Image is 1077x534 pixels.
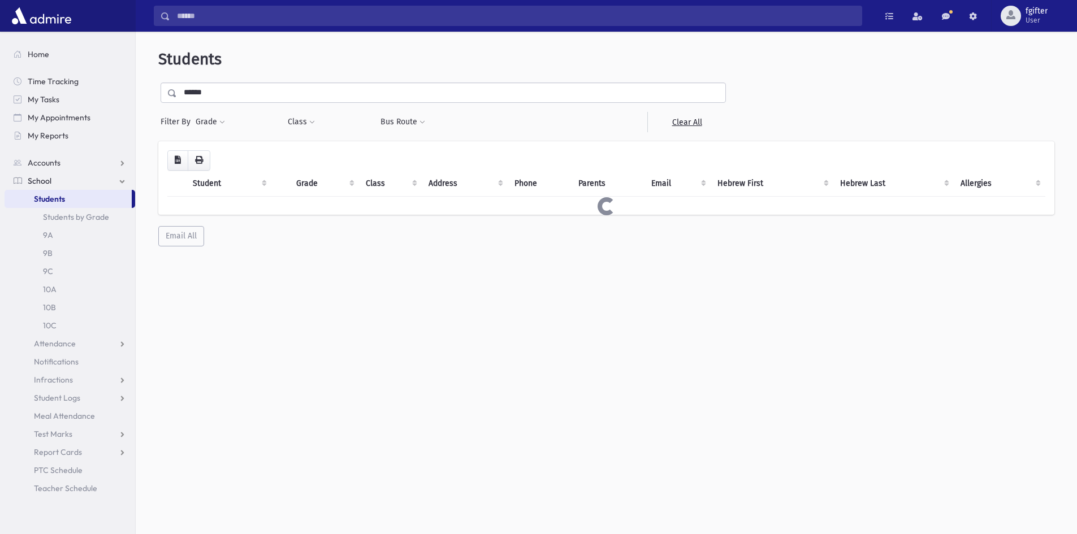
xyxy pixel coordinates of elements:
[711,171,833,197] th: Hebrew First
[647,112,726,132] a: Clear All
[28,49,49,59] span: Home
[158,226,204,246] button: Email All
[5,154,135,172] a: Accounts
[5,353,135,371] a: Notifications
[5,262,135,280] a: 9C
[5,127,135,145] a: My Reports
[289,171,358,197] th: Grade
[34,338,76,349] span: Attendance
[5,190,132,208] a: Students
[5,479,135,497] a: Teacher Schedule
[5,298,135,316] a: 10B
[5,108,135,127] a: My Appointments
[34,465,83,475] span: PTC Schedule
[5,280,135,298] a: 10A
[5,208,135,226] a: Students by Grade
[28,176,51,186] span: School
[5,45,135,63] a: Home
[572,171,645,197] th: Parents
[158,50,222,68] span: Students
[1026,16,1048,25] span: User
[195,112,226,132] button: Grade
[5,244,135,262] a: 9B
[954,171,1045,197] th: Allergies
[28,158,60,168] span: Accounts
[34,411,95,421] span: Meal Attendance
[5,389,135,407] a: Student Logs
[1026,7,1048,16] span: fgifter
[34,429,72,439] span: Test Marks
[170,6,862,26] input: Search
[5,425,135,443] a: Test Marks
[34,357,79,367] span: Notifications
[833,171,954,197] th: Hebrew Last
[188,150,210,171] button: Print
[5,407,135,425] a: Meal Attendance
[5,461,135,479] a: PTC Schedule
[161,116,195,128] span: Filter By
[28,131,68,141] span: My Reports
[167,150,188,171] button: CSV
[5,226,135,244] a: 9A
[5,172,135,190] a: School
[34,375,73,385] span: Infractions
[508,171,572,197] th: Phone
[34,393,80,403] span: Student Logs
[34,483,97,493] span: Teacher Schedule
[28,112,90,123] span: My Appointments
[287,112,315,132] button: Class
[28,76,79,86] span: Time Tracking
[645,171,711,197] th: Email
[9,5,74,27] img: AdmirePro
[34,447,82,457] span: Report Cards
[5,316,135,335] a: 10C
[359,171,422,197] th: Class
[5,371,135,389] a: Infractions
[34,194,65,204] span: Students
[5,335,135,353] a: Attendance
[380,112,426,132] button: Bus Route
[28,94,59,105] span: My Tasks
[186,171,271,197] th: Student
[5,72,135,90] a: Time Tracking
[5,443,135,461] a: Report Cards
[422,171,508,197] th: Address
[5,90,135,108] a: My Tasks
